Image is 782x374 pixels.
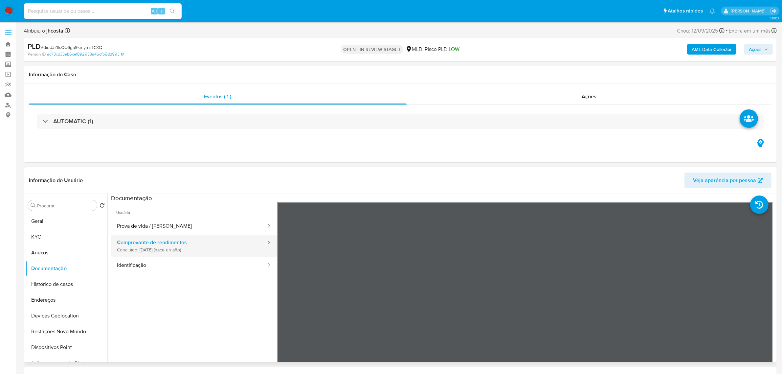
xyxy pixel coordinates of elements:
button: KYC [25,229,107,245]
button: Procurar [31,203,36,208]
button: Ações [744,44,773,55]
span: - [726,26,727,35]
b: Person ID [28,51,46,57]
button: Geral [25,213,107,229]
button: AML Data Collector [687,44,736,55]
button: Anexos [25,245,107,261]
a: ac73cd33eb6cef892933a46dfb5dd993 [47,51,124,57]
button: Endereços [25,292,107,308]
input: Procurar [37,203,94,209]
span: Risco PLD: [425,46,460,53]
span: Ações [749,44,762,55]
h1: Informação do Caso [29,71,771,78]
button: Dispositivos Point [25,339,107,355]
div: Criou: 12/09/2025 [677,26,725,35]
a: Notificações [709,8,715,14]
span: Expira em um mês [729,27,771,35]
span: Eventos ( 1 ) [204,93,231,100]
p: OPEN - IN REVIEW STAGE I [341,45,403,54]
span: LOW [449,45,460,53]
b: jhcosta [45,27,63,35]
div: AUTOMATIC (1) [37,114,764,129]
b: PLD [28,41,41,52]
span: Ações [582,93,596,100]
button: Adiantamentos de Dinheiro [25,355,107,371]
button: Veja aparência por pessoa [684,173,771,188]
span: Veja aparência por pessoa [693,173,756,188]
button: Documentação [25,261,107,276]
button: Devices Geolocation [25,308,107,324]
button: Restrições Novo Mundo [25,324,107,339]
button: Retornar ao pedido padrão [100,203,105,210]
b: AML Data Collector [692,44,732,55]
h1: Informação do Usuário [29,177,83,184]
span: Atribuiu o [24,27,63,35]
h3: AUTOMATIC (1) [53,118,93,125]
span: Atalhos rápidos [668,8,703,14]
span: Alt [152,8,157,14]
button: search-icon [166,7,179,16]
div: MLB [406,46,422,53]
span: # diqdJZIlsQo6ga9kmymsTCKQ [41,44,102,51]
input: Pesquise usuários ou casos... [24,7,182,15]
span: s [161,8,163,14]
button: Histórico de casos [25,276,107,292]
p: jhonata.costa@mercadolivre.com [731,8,768,14]
a: Sair [770,8,777,14]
